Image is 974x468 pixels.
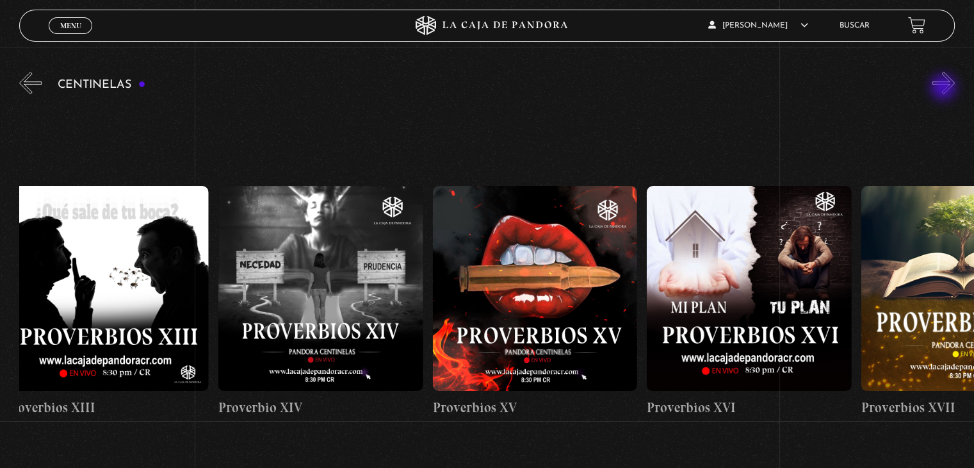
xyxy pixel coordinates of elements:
[840,22,870,29] a: Buscar
[58,79,145,91] h3: Centinelas
[56,32,86,41] span: Cerrar
[60,22,81,29] span: Menu
[218,397,423,418] h4: Proverbio XIV
[932,72,955,94] button: Next
[19,72,42,94] button: Previous
[908,17,925,34] a: View your shopping cart
[433,397,637,418] h4: Proverbios XV
[4,397,209,418] h4: Proverbios XIII
[647,397,851,418] h4: Proverbios XVI
[708,22,808,29] span: [PERSON_NAME]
